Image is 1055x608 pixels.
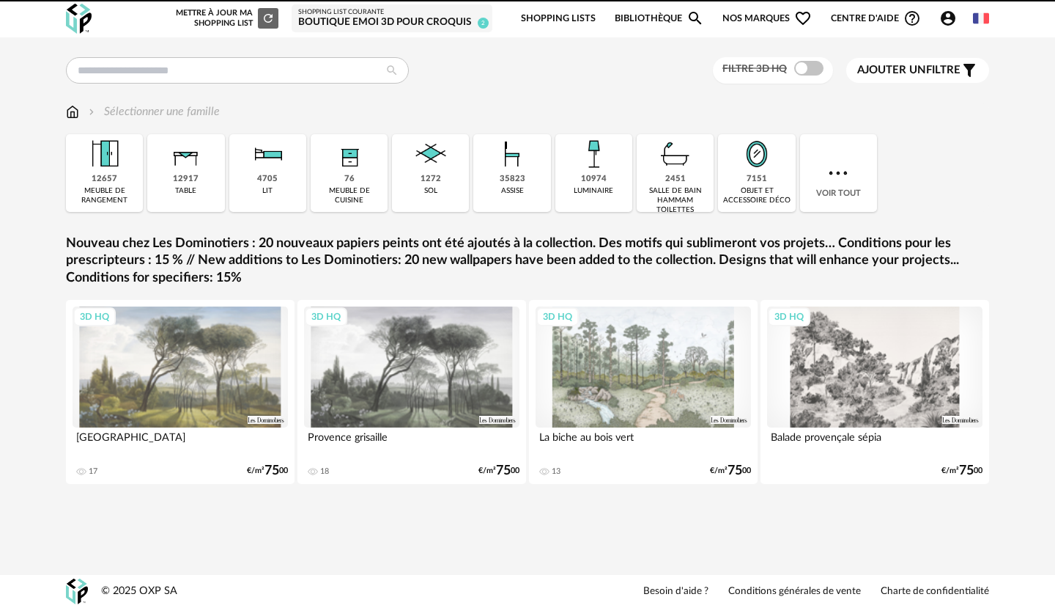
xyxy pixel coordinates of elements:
[615,1,704,36] a: BibliothèqueMagnify icon
[536,307,579,326] div: 3D HQ
[501,186,524,196] div: assise
[478,466,519,476] div: €/m² 00
[344,174,355,185] div: 76
[66,4,92,34] img: OXP
[800,134,877,212] div: Voir tout
[66,579,88,604] img: OXP
[500,174,525,185] div: 35823
[973,10,989,26] img: fr
[424,186,437,196] div: sol
[722,186,791,205] div: objet et accessoire déco
[521,1,596,36] a: Shopping Lists
[722,1,812,36] span: Nos marques
[728,466,742,476] span: 75
[320,466,329,477] div: 18
[86,103,97,120] img: svg+xml;base64,PHN2ZyB3aWR0aD0iMTYiIGhlaWdodD0iMTYiIHZpZXdCb3g9IjAgMCAxNiAxNiIgZmlsbD0ibm9uZSIgeG...
[960,62,978,79] span: Filter icon
[581,174,607,185] div: 10974
[66,235,989,287] a: Nouveau chez Les Dominotiers : 20 nouveaux papiers peints ont été ajoutés à la collection. Des mo...
[298,16,486,29] div: Boutique Emoi 3D pour croquis
[767,428,982,457] div: Balade provençale sépia
[305,307,347,326] div: 3D HQ
[641,186,709,215] div: salle de bain hammam toilettes
[939,10,957,27] span: Account Circle icon
[101,585,177,598] div: © 2025 OXP SA
[66,103,79,120] img: svg+xml;base64,PHN2ZyB3aWR0aD0iMTYiIGhlaWdodD0iMTciIHZpZXdCb3g9IjAgMCAxNiAxNyIgZmlsbD0ibm9uZSIgeG...
[264,466,279,476] span: 75
[298,8,486,29] a: Shopping List courante Boutique Emoi 3D pour croquis 2
[552,466,560,477] div: 13
[175,186,196,196] div: table
[248,134,287,174] img: Literie.png
[643,585,708,598] a: Besoin d'aide ?
[73,307,116,326] div: 3D HQ
[529,300,758,484] a: 3D HQ La biche au bois vert 13 €/m²7500
[846,58,989,83] button: Ajouter unfiltre Filter icon
[257,174,278,185] div: 4705
[728,585,861,598] a: Conditions générales de vente
[768,307,810,326] div: 3D HQ
[315,186,383,205] div: meuble de cuisine
[247,466,288,476] div: €/m² 00
[737,134,777,174] img: Miroir.png
[903,10,921,27] span: Help Circle Outline icon
[831,10,921,27] span: Centre d'aideHelp Circle Outline icon
[536,428,751,457] div: La biche au bois vert
[939,10,963,27] span: Account Circle icon
[941,466,982,476] div: €/m² 00
[656,134,695,174] img: Salle%20de%20bain.png
[574,134,613,174] img: Luminaire.png
[173,174,199,185] div: 12917
[747,174,767,185] div: 7151
[794,10,812,27] span: Heart Outline icon
[492,134,532,174] img: Assise.png
[857,65,926,76] span: Ajouter un
[574,186,613,196] div: luminaire
[478,18,489,29] span: 2
[330,134,369,174] img: Rangement.png
[665,174,686,185] div: 2451
[298,8,486,17] div: Shopping List courante
[421,174,441,185] div: 1272
[760,300,989,484] a: 3D HQ Balade provençale sépia €/m²7500
[86,103,220,120] div: Sélectionner une famille
[710,466,751,476] div: €/m² 00
[722,64,787,74] span: Filtre 3D HQ
[89,466,97,477] div: 17
[262,14,275,22] span: Refresh icon
[881,585,989,598] a: Charte de confidentialité
[66,300,295,484] a: 3D HQ [GEOGRAPHIC_DATA] 17 €/m²7500
[304,428,519,457] div: Provence grisaille
[857,63,960,78] span: filtre
[959,466,974,476] span: 75
[262,186,273,196] div: lit
[825,160,851,186] img: more.7b13dc1.svg
[85,134,125,174] img: Meuble%20de%20rangement.png
[496,466,511,476] span: 75
[686,10,704,27] span: Magnify icon
[70,186,138,205] div: meuble de rangement
[411,134,451,174] img: Sol.png
[73,428,288,457] div: [GEOGRAPHIC_DATA]
[92,174,117,185] div: 12657
[166,134,206,174] img: Table.png
[297,300,526,484] a: 3D HQ Provence grisaille 18 €/m²7500
[173,8,278,29] div: Mettre à jour ma Shopping List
